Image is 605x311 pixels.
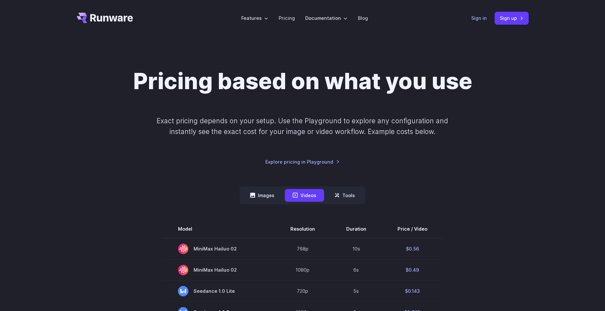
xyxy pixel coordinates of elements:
span: Seedance 1.0 Lite [178,286,259,296]
td: 6s [331,259,382,280]
a: Sign in [471,14,487,22]
a: Sign up [495,12,529,24]
a: Blog [358,14,368,22]
td: 720p [275,280,331,302]
span: MiniMax Hailuo 02 [178,265,259,275]
th: Resolution [275,220,331,238]
a: Go to / [77,13,133,23]
a: Pricing [279,14,295,22]
label: Documentation [305,14,347,22]
h1: Pricing based on what you use [133,68,472,95]
td: 10s [331,238,382,260]
button: Images [242,189,282,202]
td: 768p [275,238,331,260]
a: Explore pricing in Playground [265,158,340,166]
th: Price / Video [382,220,443,238]
td: $0.143 [382,280,443,302]
td: 5s [331,280,382,302]
label: Features [241,14,268,22]
span: MiniMax Hailuo 02 [178,244,259,254]
td: $0.49 [382,259,443,280]
td: $0.56 [382,238,443,260]
th: Model [162,220,275,238]
button: Tools [327,189,363,202]
button: Videos [285,189,324,202]
td: 1080p [275,259,331,280]
th: Duration [331,220,382,238]
p: Exact pricing depends on your setup. Use the Playground to explore any configuration and instantl... [144,115,460,137]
